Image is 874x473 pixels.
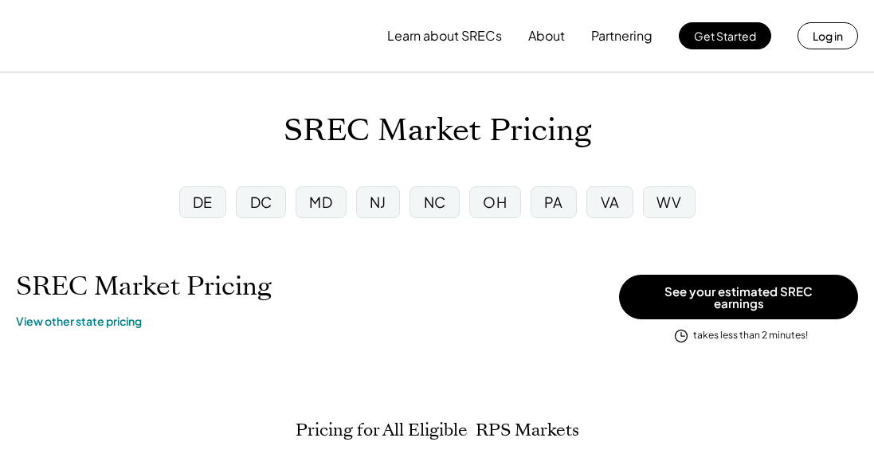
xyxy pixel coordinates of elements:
[591,20,653,52] button: Partnering
[679,22,771,49] button: Get Started
[193,192,213,212] div: DE
[284,112,591,150] h1: SREC Market Pricing
[370,192,386,212] div: NJ
[528,20,565,52] button: About
[296,420,579,440] h2: Pricing for All Eligible RPS Markets
[16,271,272,302] h1: SREC Market Pricing
[656,192,681,212] div: WV
[693,329,808,342] div: takes less than 2 minutes!
[798,22,858,49] button: Log in
[424,192,446,212] div: NC
[483,192,507,212] div: OH
[619,275,858,319] button: See your estimated SREC earnings
[250,192,272,212] div: DC
[16,314,142,330] a: View other state pricing
[544,192,563,212] div: PA
[16,9,148,63] img: yH5BAEAAAAALAAAAAABAAEAAAIBRAA7
[601,192,620,212] div: VA
[309,192,332,212] div: MD
[387,20,502,52] button: Learn about SRECs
